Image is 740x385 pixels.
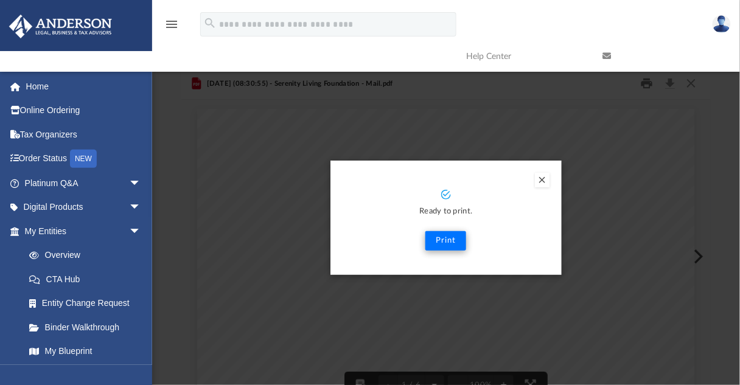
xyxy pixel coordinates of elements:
[164,17,179,32] i: menu
[9,122,159,147] a: Tax Organizers
[425,231,466,251] button: Print
[343,205,550,219] p: Ready to print.
[17,291,159,316] a: Entity Change Request
[129,195,153,220] span: arrow_drop_down
[129,219,153,244] span: arrow_drop_down
[9,171,159,195] a: Platinum Q&Aarrow_drop_down
[9,74,159,99] a: Home
[17,243,159,268] a: Overview
[9,147,159,172] a: Order StatusNEW
[17,339,153,364] a: My Blueprint
[203,16,217,30] i: search
[17,315,159,339] a: Binder Walkthrough
[457,32,594,80] a: Help Center
[70,150,97,168] div: NEW
[17,267,159,291] a: CTA Hub
[129,171,153,196] span: arrow_drop_down
[713,15,731,33] img: User Pic
[9,219,159,243] a: My Entitiesarrow_drop_down
[9,195,159,220] a: Digital Productsarrow_drop_down
[164,23,179,32] a: menu
[9,99,159,123] a: Online Ordering
[5,15,116,38] img: Anderson Advisors Platinum Portal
